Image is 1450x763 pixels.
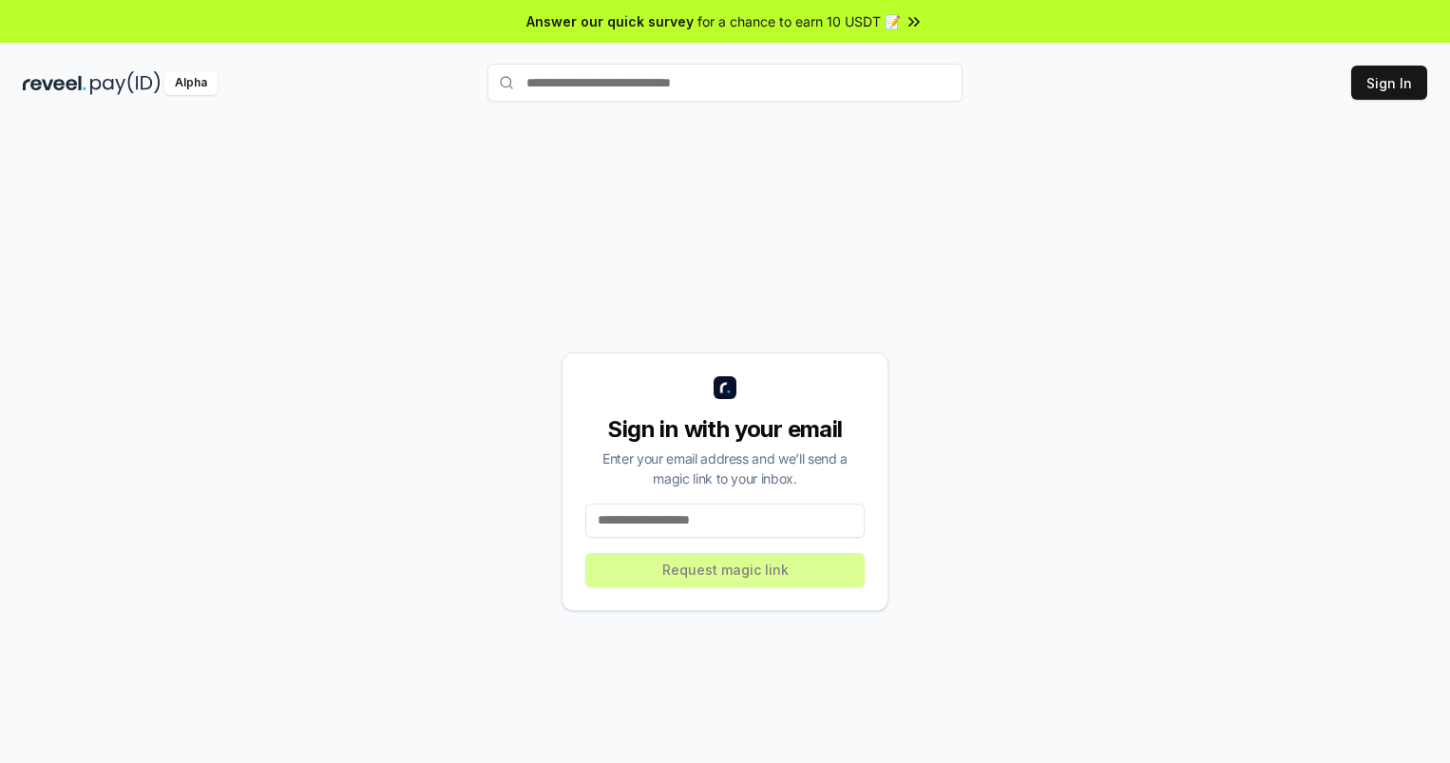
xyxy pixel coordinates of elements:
img: logo_small [714,376,736,399]
span: Answer our quick survey [526,11,694,31]
div: Enter your email address and we’ll send a magic link to your inbox. [585,448,865,488]
span: for a chance to earn 10 USDT 📝 [697,11,901,31]
button: Sign In [1351,66,1427,100]
div: Sign in with your email [585,414,865,445]
img: pay_id [90,71,161,95]
img: reveel_dark [23,71,86,95]
div: Alpha [164,71,218,95]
